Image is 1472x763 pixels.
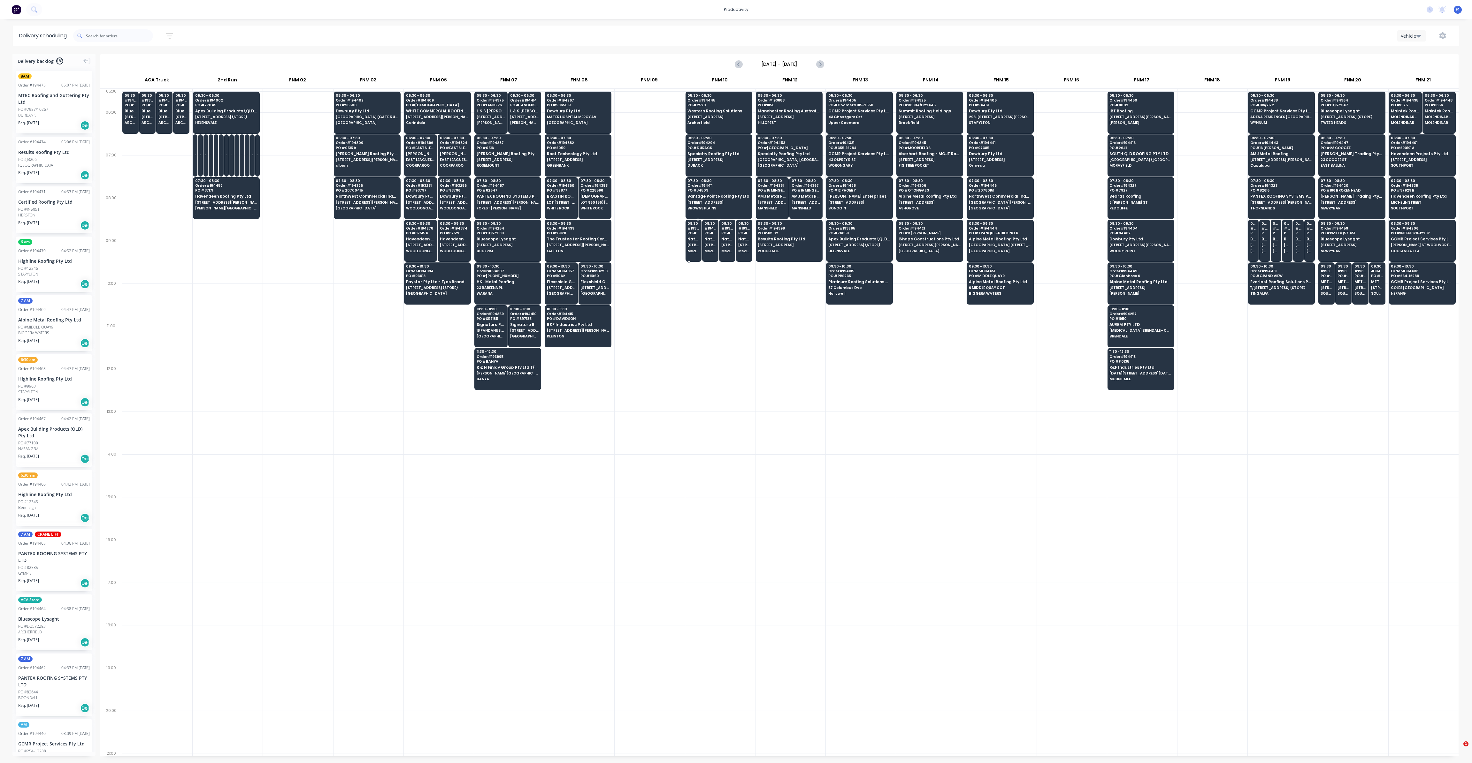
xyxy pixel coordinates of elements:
span: 06:30 [205,136,206,140]
span: GCMR Project Services Pty Ltd [828,152,890,156]
span: 05:30 - 06:30 [899,94,961,97]
span: Order # 194441 [969,141,1031,145]
span: Bluescope Lysaght [158,109,170,113]
span: [STREET_ADDRESS][PERSON_NAME] (STORE) [175,115,187,119]
span: Dowbury Pty Ltd [969,152,1031,156]
span: 06:30 [200,136,201,140]
span: 05:30 [125,94,136,97]
span: [GEOGRAPHIC_DATA] (GATE 5 UHF 12) [GEOGRAPHIC_DATA] [336,115,398,119]
span: Maintek Roofing - [PERSON_NAME] [1425,109,1453,113]
span: [STREET_ADDRESS] (STORE) [195,115,257,119]
span: PO # LANDERSHUTE [477,103,505,107]
span: ARCHERFIELD [175,121,187,125]
div: 06:00 [100,109,122,151]
span: Order # 194406 [969,98,1031,102]
div: FNM 15 [966,74,1036,88]
span: [STREET_ADDRESS] [969,158,1031,162]
span: MOLENDINAR STORAGE 2A INDUSTRIAL AV [1425,115,1453,119]
span: Bluescope Lysaght [142,109,153,113]
span: 06:30 - 07:30 [336,136,398,140]
span: PO # 2059 [547,146,609,150]
span: Order # 194345 [899,141,961,145]
div: 07:00 [100,151,122,194]
span: [PERSON_NAME] Roofing Pty Ltd [336,152,398,156]
span: PO # 16 [PERSON_NAME] [1250,146,1312,150]
span: [GEOGRAPHIC_DATA] [GEOGRAPHIC_DATA] [758,158,820,162]
span: # 193872 [257,141,258,145]
span: Apollo Home Improvement (QLD) Pty Ltd [257,152,258,156]
span: Order # 194401 [1391,141,1453,145]
div: FNM 12 [755,74,825,88]
span: ARCHERFIELD [158,121,170,125]
span: Order # 194375 [477,98,505,102]
span: PO # [DEMOGRAPHIC_DATA] [406,103,468,107]
span: Apex Building Products (QLD) Pty Ltd [195,109,257,113]
span: MOLENDINAR [1425,121,1453,125]
span: 06:30 - 07:30 [547,136,609,140]
div: FNM 18 [1177,74,1247,88]
span: [GEOGRAPHIC_DATA] [336,121,398,125]
span: PO # 316/2172 [1250,103,1312,107]
span: [STREET_ADDRESS] [477,158,539,162]
span: Order # 194402 [336,98,398,102]
span: Order # 194382 [547,141,609,145]
span: [STREET_ADDRESS] [1391,158,1453,162]
span: 05:30 [175,94,187,97]
span: Order # 194309 [336,141,398,145]
span: 05:30 - 06:30 [828,94,890,97]
span: 298-[STREET_ADDRESS][PERSON_NAME] (VISY) [969,115,1031,119]
span: Order # 194405 [828,98,890,102]
span: Apollo Home Improvement (QLD) Pty Ltd [200,152,201,156]
span: SOUTH QLD ROOFING PTY LTD [1109,152,1171,156]
span: Order # 194435 [1391,98,1420,102]
span: 05:30 - 06:30 [1250,94,1312,97]
span: PO # 355-12284 [828,146,890,150]
div: PO #7987/10267 [18,107,48,112]
span: 29 CORYMBIA PL (STORE) [205,158,206,162]
span: 182 [56,57,63,64]
span: Order # 194443 [1250,141,1312,145]
span: [STREET_ADDRESS][PERSON_NAME] [1250,158,1312,162]
span: [PERSON_NAME] Roofing Pty Ltd [477,152,539,156]
span: 06:30 - 07:30 [969,136,1031,140]
span: # 194016 [125,98,136,102]
span: Carindale [406,121,468,125]
span: 43 OSPREY RISE [828,158,890,162]
span: 06:30 - 07:30 [1391,136,1453,140]
span: ARCHERFIELD [142,121,153,125]
span: Order # 194364 [1321,98,1383,102]
span: Order # 194445 [687,98,749,102]
div: FNM 10 [685,74,755,88]
span: 43 Ghostgum Crt [828,115,890,119]
div: Del [80,121,90,130]
span: Archerfield [687,121,749,125]
span: Aberhart Roofing - MGJT Roofing Pty Ltd [899,152,961,156]
span: Western Roofing Solutions [687,109,749,113]
span: MATER HOSPITAL MERCY AV [547,115,609,119]
span: PO # 20729 [200,146,201,150]
img: Factory [11,5,21,14]
span: 05:30 - 06:30 [336,94,398,97]
span: Order # 194414 [510,98,539,102]
span: IRT Roofing [1109,109,1171,113]
span: 06:30 - 07:30 [406,136,435,140]
span: 05:30 - 06:30 [1321,94,1383,97]
span: PO # 8356 [1425,103,1453,107]
span: PO # 20619 [252,146,253,150]
div: FNM 19 [1247,74,1317,88]
span: Order # 193888 [758,98,820,102]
